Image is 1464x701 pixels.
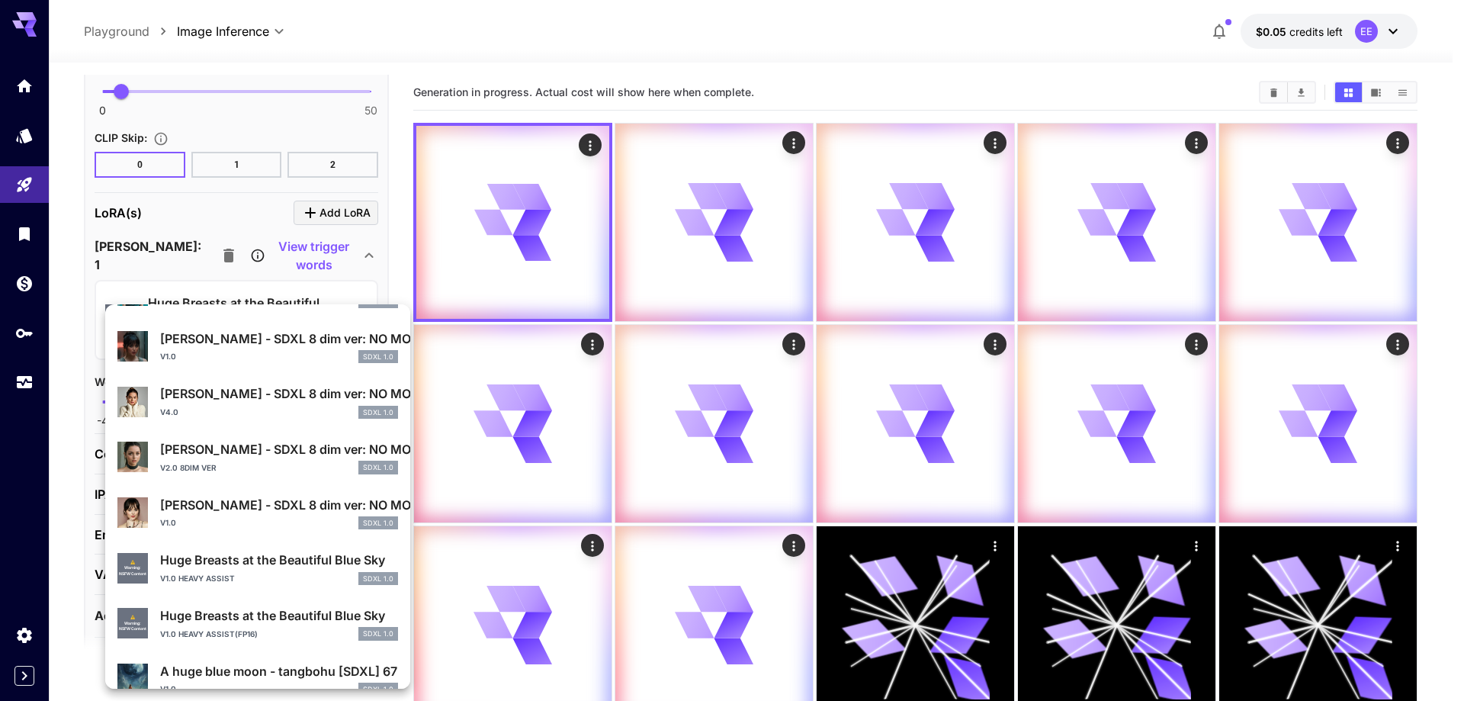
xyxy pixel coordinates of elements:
iframe: Chat Widget [1388,628,1464,701]
p: SDXL 1.0 [363,629,393,639]
p: v1.0 [160,517,176,529]
div: ⚠️Warning:NSFW ContentHuge Breasts at the Beautiful Blue Skyv1.0 heavy assist(fp16)SDXL 1.0 [117,600,398,647]
span: ⚠️ [130,615,135,621]
p: A huge blue moon - tangbohu [SDXL] 67 [160,662,398,680]
span: Warning: [124,621,141,627]
span: NSFW Content [119,626,146,632]
p: v1.0 [160,351,176,362]
span: Warning: [124,565,141,571]
p: [PERSON_NAME] - SDXL 8 dim ver: NO MORE HUGE LORAs. [160,496,398,514]
div: [PERSON_NAME] - SDXL 8 dim ver: NO MORE HUGE LORAs.v1.0SDXL 1.0 [117,490,398,536]
p: Huge Breasts at the Beautiful Blue Sky [160,606,398,625]
p: SDXL 1.0 [363,574,393,584]
p: SDXL 1.0 [363,462,393,473]
p: [PERSON_NAME] - SDXL 8 dim ver: NO MORE HUGE LORAs. [160,330,398,348]
p: Huge Breasts at the Beautiful Blue Sky [160,551,398,569]
p: v2.0 8dim ver [160,462,217,474]
p: v1.0 heavy assist [160,573,235,584]
p: SDXL 1.0 [363,684,393,695]
div: ⚠️Warning:NSFW ContentHuge Breasts at the Beautiful Blue Skyv1.0 heavy assistSDXL 1.0 [117,545,398,591]
p: v1.0 heavy assist(fp16) [160,629,258,640]
div: [PERSON_NAME] - SDXL 8 dim ver: NO MORE HUGE LORAs.v1.0SDXL 1.0 [117,323,398,370]
p: SDXL 1.0 [363,518,393,529]
div: [PERSON_NAME] - SDXL 8 dim ver: NO MORE HUGE LORAs.v4.0SDXL 1.0 [117,378,398,425]
div: [PERSON_NAME] - SDXL 8 dim ver: NO MORE HUGE LORAs.v2.0 8dim verSDXL 1.0 [117,434,398,481]
p: [PERSON_NAME] - SDXL 8 dim ver: NO MORE HUGE LORAs. [160,384,398,403]
p: [PERSON_NAME] - SDXL 8 dim ver: NO MORE HUGE LORAs. [160,440,398,458]
span: ⚠️ [130,560,135,566]
p: SDXL 1.0 [363,352,393,362]
p: v1.0 [160,683,176,695]
p: SDXL 1.0 [363,407,393,418]
span: NSFW Content [119,571,146,577]
p: v4.0 [160,407,178,418]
